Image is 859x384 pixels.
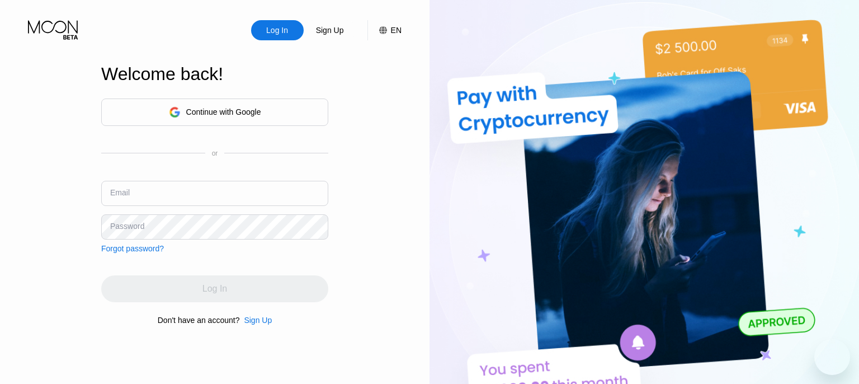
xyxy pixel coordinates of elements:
[391,26,402,35] div: EN
[186,107,261,116] div: Continue with Google
[101,99,328,126] div: Continue with Google
[244,316,272,325] div: Sign Up
[212,149,218,157] div: or
[304,20,356,40] div: Sign Up
[110,222,144,231] div: Password
[239,316,272,325] div: Sign Up
[367,20,402,40] div: EN
[814,339,850,375] iframe: Button to launch messaging window
[158,316,240,325] div: Don't have an account?
[251,20,304,40] div: Log In
[265,25,289,36] div: Log In
[110,188,130,197] div: Email
[101,244,164,253] div: Forgot password?
[101,64,328,85] div: Welcome back!
[315,25,345,36] div: Sign Up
